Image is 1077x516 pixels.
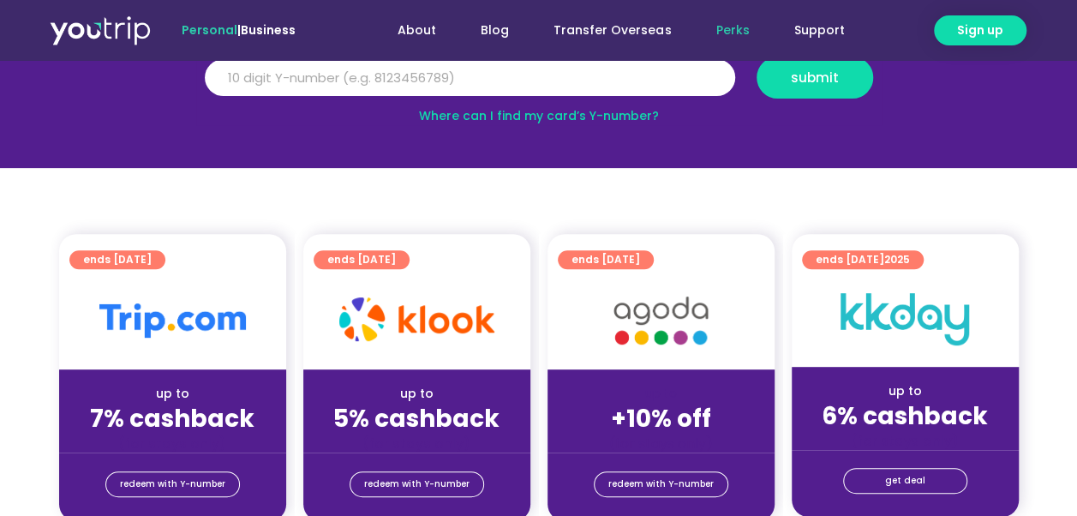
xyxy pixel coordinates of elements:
[957,21,1003,39] span: Sign up
[611,402,711,435] strong: +10% off
[822,399,988,433] strong: 6% cashback
[73,435,272,453] div: (for stays only)
[816,250,910,269] span: ends [DATE]
[333,402,500,435] strong: 5% cashback
[419,107,659,124] a: Where can I find my card’s Y-number?
[802,250,924,269] a: ends [DATE]2025
[182,21,296,39] span: |
[241,21,296,39] a: Business
[314,250,410,269] a: ends [DATE]
[83,250,152,269] span: ends [DATE]
[693,15,771,46] a: Perks
[594,471,728,497] a: redeem with Y-number
[934,15,1026,45] a: Sign up
[805,382,1005,400] div: up to
[885,469,925,493] span: get deal
[458,15,531,46] a: Blog
[364,472,470,496] span: redeem with Y-number
[561,435,761,453] div: (for stays only)
[69,250,165,269] a: ends [DATE]
[805,432,1005,450] div: (for stays only)
[205,59,735,97] input: 10 digit Y-number (e.g. 8123456789)
[182,21,237,39] span: Personal
[558,250,654,269] a: ends [DATE]
[327,250,396,269] span: ends [DATE]
[571,250,640,269] span: ends [DATE]
[375,15,458,46] a: About
[757,57,873,99] button: submit
[205,57,873,111] form: Y Number
[608,472,714,496] span: redeem with Y-number
[90,402,254,435] strong: 7% cashback
[342,15,866,46] nav: Menu
[531,15,693,46] a: Transfer Overseas
[105,471,240,497] a: redeem with Y-number
[317,385,517,403] div: up to
[843,468,967,494] a: get deal
[771,15,866,46] a: Support
[73,385,272,403] div: up to
[791,71,839,84] span: submit
[317,435,517,453] div: (for stays only)
[884,252,910,267] span: 2025
[120,472,225,496] span: redeem with Y-number
[350,471,484,497] a: redeem with Y-number
[645,385,677,402] span: up to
